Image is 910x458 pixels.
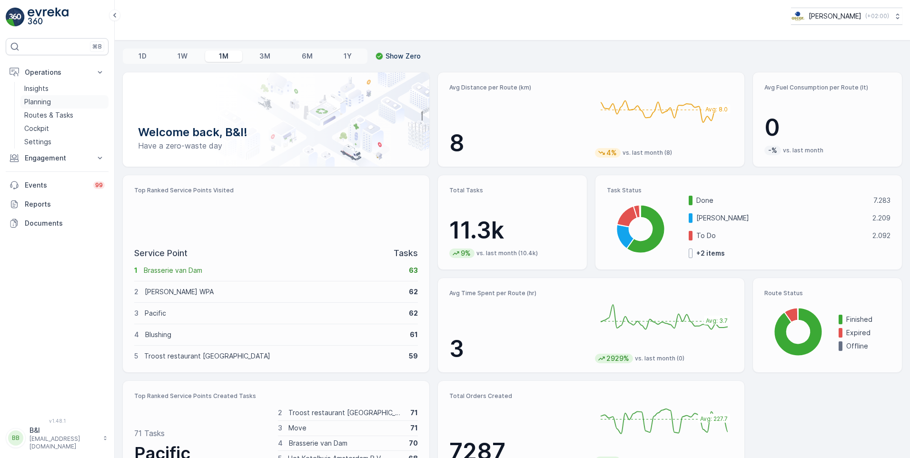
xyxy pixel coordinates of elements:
p: Finished [846,315,890,324]
p: -% [767,146,778,155]
span: v 1.48.1 [6,418,109,424]
p: 59 [409,351,418,361]
p: Planning [24,97,51,107]
a: Events99 [6,176,109,195]
p: Task Status [607,187,890,194]
a: Routes & Tasks [20,109,109,122]
p: 2.092 [872,231,890,240]
p: Total Tasks [449,187,575,194]
button: [PERSON_NAME](+02:00) [791,8,902,25]
p: vs. last month [783,147,823,154]
p: vs. last month (0) [635,355,684,362]
p: To Do [696,231,866,240]
p: 1Y [344,51,352,61]
p: vs. last month (10.4k) [476,249,538,257]
p: 11.3k [449,216,575,245]
p: 70 [409,438,418,448]
button: Operations [6,63,109,82]
p: Done [696,196,867,205]
p: Documents [25,219,105,228]
p: Insights [24,84,49,93]
p: Route Status [764,289,890,297]
p: Brasserie van Dam [289,438,403,448]
p: 1 [134,266,138,275]
p: Troost restaurant [GEOGRAPHIC_DATA] [144,351,403,361]
p: 71 [410,408,418,418]
p: B&I [30,426,98,435]
p: 2929% [605,354,630,363]
p: Top Ranked Service Points Created Tasks [134,392,418,400]
p: Service Point [134,247,188,260]
img: basis-logo_rgb2x.png [791,11,805,21]
p: 99 [95,181,103,189]
p: [PERSON_NAME] [696,213,866,223]
p: + 2 items [696,249,725,258]
p: Welcome back, B&I! [138,125,414,140]
p: Move [288,423,404,433]
p: Pacific [145,309,403,318]
p: 3 [449,335,587,363]
p: Operations [25,68,89,77]
p: 63 [409,266,418,275]
button: Engagement [6,149,109,168]
p: 1W [178,51,188,61]
p: 71 [410,423,418,433]
p: 3 [134,309,138,318]
p: 0 [764,113,890,142]
p: 6M [302,51,313,61]
p: Cockpit [24,124,49,133]
p: Events [25,180,88,190]
p: 1M [219,51,228,61]
a: Insights [20,82,109,95]
p: 62 [409,309,418,318]
p: vs. last month (8) [623,149,672,157]
p: Avg Fuel Consumption per Route (lt) [764,84,890,91]
p: Offline [846,341,890,351]
p: 2.209 [872,213,890,223]
img: logo_light-DOdMpM7g.png [28,8,69,27]
p: Troost restaurant [GEOGRAPHIC_DATA] [288,408,404,418]
p: Avg Distance per Route (km) [449,84,587,91]
p: Routes & Tasks [24,110,73,120]
p: 4 [278,438,283,448]
p: Avg Time Spent per Route (hr) [449,289,587,297]
img: logo [6,8,25,27]
a: Reports [6,195,109,214]
p: ⌘B [92,43,102,50]
p: 7.283 [873,196,890,205]
p: Show Zero [386,51,421,61]
p: Tasks [394,247,418,260]
a: Cockpit [20,122,109,135]
p: Expired [846,328,890,338]
p: 2 [134,287,138,297]
p: Total Orders Created [449,392,587,400]
p: Have a zero-waste day [138,140,414,151]
p: Top Ranked Service Points Visited [134,187,418,194]
p: 3 [278,423,282,433]
p: 9% [460,249,472,258]
p: 2 [278,408,282,418]
p: 62 [409,287,418,297]
a: Settings [20,135,109,149]
button: BBB&I[EMAIL_ADDRESS][DOMAIN_NAME] [6,426,109,450]
p: 71 Tasks [134,428,165,439]
p: 5 [134,351,138,361]
p: 4% [605,148,618,158]
p: 8 [449,129,587,158]
a: Documents [6,214,109,233]
p: [EMAIL_ADDRESS][DOMAIN_NAME] [30,435,98,450]
p: 3M [259,51,270,61]
p: [PERSON_NAME] WPA [145,287,403,297]
p: [PERSON_NAME] [809,11,861,21]
p: Reports [25,199,105,209]
p: Brasserie van Dam [144,266,403,275]
p: Engagement [25,153,89,163]
p: ( +02:00 ) [865,12,889,20]
p: Settings [24,137,51,147]
div: BB [8,430,23,446]
p: Blushing [145,330,404,339]
p: 61 [410,330,418,339]
p: 1D [138,51,147,61]
p: 4 [134,330,139,339]
a: Planning [20,95,109,109]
